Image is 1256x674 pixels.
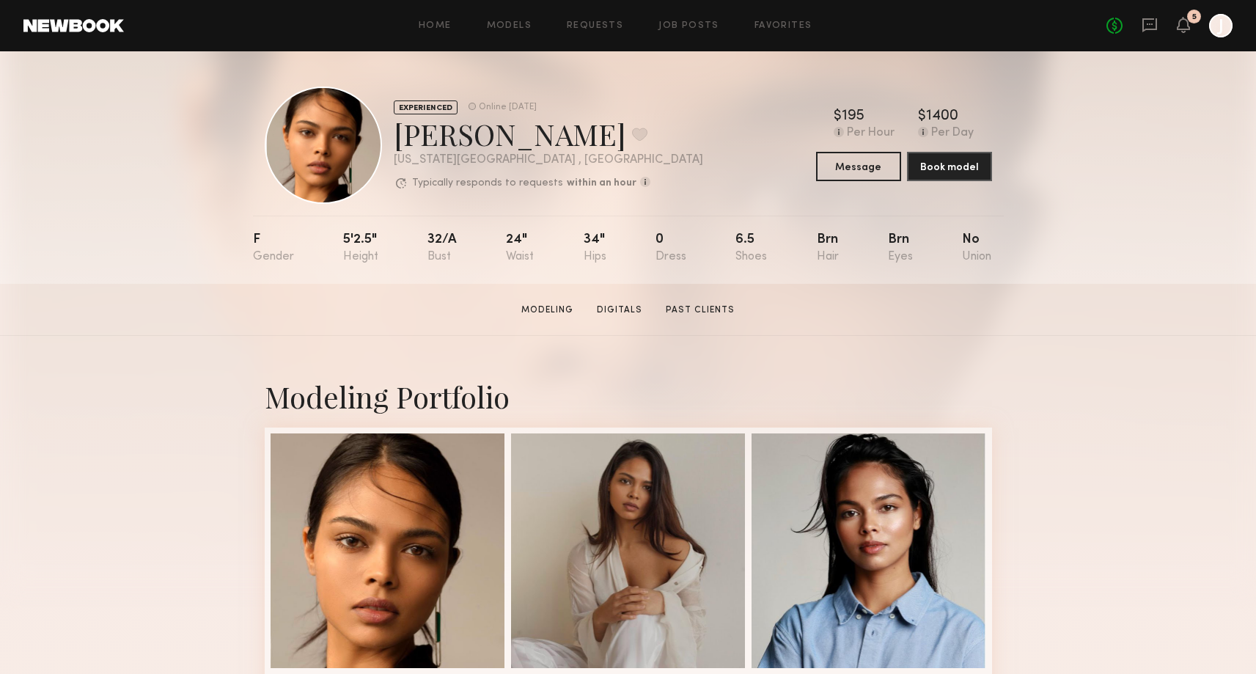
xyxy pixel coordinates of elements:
a: Digitals [591,304,648,317]
div: 24" [506,233,534,263]
button: Message [816,152,901,181]
a: Modeling [515,304,579,317]
div: Modeling Portfolio [265,377,992,416]
div: EXPERIENCED [394,100,458,114]
div: 6.5 [735,233,767,263]
a: Home [419,21,452,31]
div: 195 [842,109,864,124]
div: F [253,233,294,263]
div: 34" [584,233,606,263]
div: 5 [1192,13,1197,21]
div: [PERSON_NAME] [394,114,703,153]
div: $ [834,109,842,124]
div: 0 [655,233,686,263]
a: Requests [567,21,623,31]
div: Per Hour [847,127,895,140]
div: 1400 [926,109,958,124]
a: Job Posts [658,21,719,31]
div: Per Day [931,127,974,140]
a: J [1209,14,1233,37]
button: Book model [907,152,992,181]
div: [US_STATE][GEOGRAPHIC_DATA] , [GEOGRAPHIC_DATA] [394,154,703,166]
b: within an hour [567,178,636,188]
div: Online [DATE] [479,103,537,112]
div: 32/a [427,233,457,263]
div: Brn [817,233,839,263]
p: Typically responds to requests [412,178,563,188]
a: Favorites [754,21,812,31]
div: 5'2.5" [343,233,378,263]
div: $ [918,109,926,124]
div: Brn [888,233,913,263]
div: No [962,233,991,263]
a: Past Clients [660,304,741,317]
a: Models [487,21,532,31]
